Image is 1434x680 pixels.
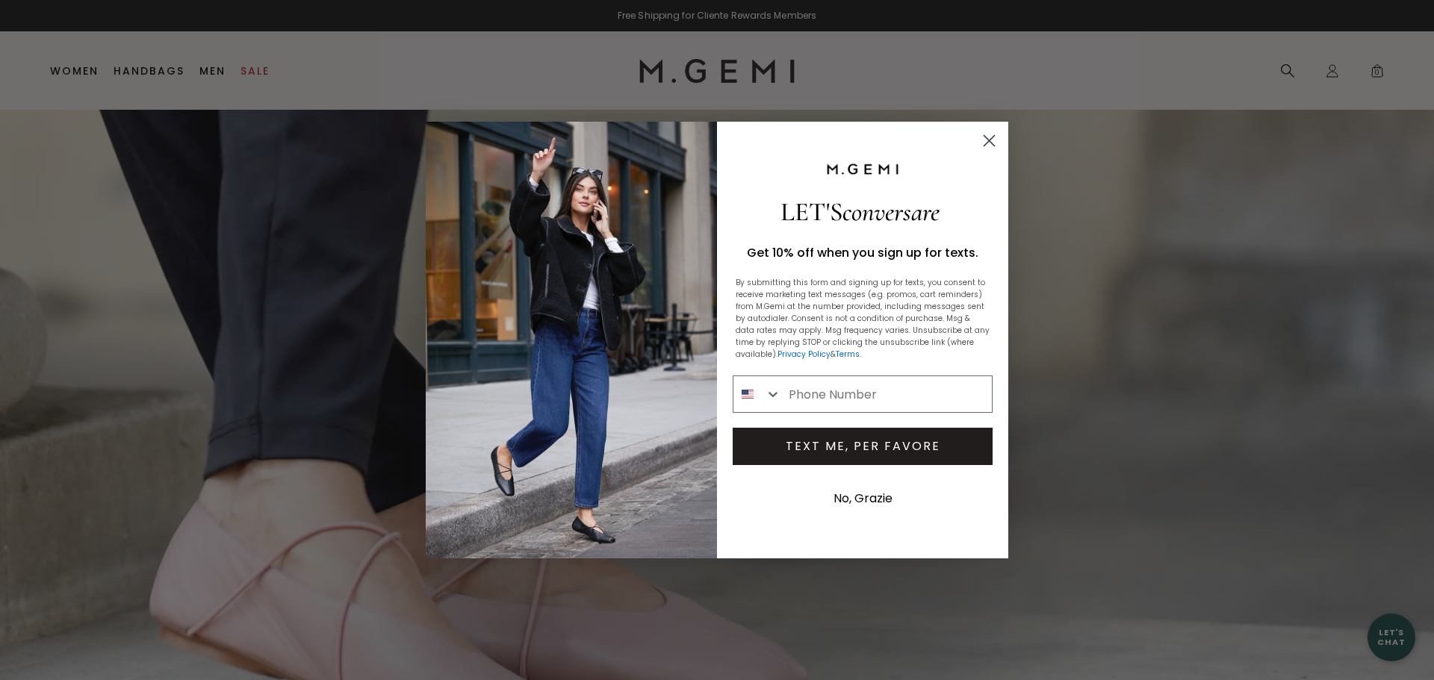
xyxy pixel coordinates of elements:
[736,277,990,361] p: By submitting this form and signing up for texts, you consent to receive marketing text messages ...
[836,349,860,360] a: Terms
[747,244,978,261] span: Get 10% off when you sign up for texts.
[426,122,717,558] img: 8e0fdc03-8c87-4df5-b69c-a6dfe8fe7031.jpeg
[777,349,831,360] a: Privacy Policy
[742,388,754,400] img: United States
[826,480,900,517] button: No, Grazie
[733,376,781,412] button: Search Countries
[781,376,992,412] input: Phone Number
[825,163,900,176] img: M.Gemi
[842,196,940,228] span: conversare
[976,128,1002,154] button: Close dialog
[733,428,993,465] button: TEXT ME, PER FAVORE
[780,196,940,228] span: LET'S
